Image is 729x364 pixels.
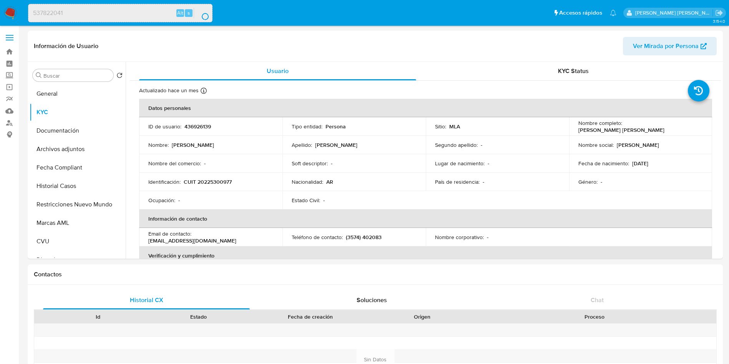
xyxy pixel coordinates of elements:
p: Género : [578,178,598,185]
button: search-icon [194,8,209,18]
button: Marcas AML [30,214,126,232]
button: Restricciones Nuevo Mundo [30,195,126,214]
th: Verificación y cumplimiento [139,246,712,265]
div: Estado [154,313,244,321]
p: MLA [449,123,460,130]
p: Nombre del comercio : [148,160,201,167]
p: Nacionalidad : [292,178,323,185]
p: [PERSON_NAME] [617,141,659,148]
p: Lugar de nacimiento : [435,160,485,167]
p: ID de usuario : [148,123,181,130]
span: Chat [591,296,604,304]
p: - [481,141,482,148]
button: KYC [30,103,126,121]
p: - [204,160,206,167]
h1: Información de Usuario [34,42,98,50]
div: Id [53,313,143,321]
p: sandra.helbardt@mercadolibre.com [635,9,713,17]
p: Segundo apellido : [435,141,478,148]
th: Datos personales [139,99,712,117]
div: Origen [377,313,467,321]
p: Sitio : [435,123,446,130]
button: Volver al orden por defecto [116,72,123,81]
p: Nombre : [148,141,169,148]
p: Tipo entidad : [292,123,322,130]
p: - [331,160,332,167]
button: Fecha Compliant [30,158,126,177]
p: Nombre corporativo : [435,234,484,241]
button: General [30,85,126,103]
div: Fecha de creación [254,313,367,321]
input: Buscar usuario o caso... [28,8,212,18]
button: Documentación [30,121,126,140]
span: Accesos rápidos [559,9,602,17]
p: Nombre social : [578,141,614,148]
th: Información de contacto [139,209,712,228]
span: KYC Status [558,66,589,75]
p: CUIT 20225300977 [184,178,232,185]
p: - [601,178,602,185]
button: CVU [30,232,126,251]
p: 436926139 [184,123,211,130]
p: Apellido : [292,141,312,148]
p: Actualizado hace un mes [139,87,199,94]
input: Buscar [43,72,110,79]
p: [PERSON_NAME] [PERSON_NAME] [578,126,664,133]
p: - [487,234,488,241]
p: Ocupación : [148,197,175,204]
span: Ver Mirada por Persona [633,37,699,55]
p: Soft descriptor : [292,160,328,167]
span: Alt [177,9,183,17]
p: Estado Civil : [292,197,320,204]
button: Direcciones [30,251,126,269]
button: Ver Mirada por Persona [623,37,717,55]
a: Notificaciones [610,10,616,16]
p: - [178,197,180,204]
span: Historial CX [130,296,163,304]
p: - [488,160,489,167]
button: Historial Casos [30,177,126,195]
p: Identificación : [148,178,181,185]
p: Fecha de nacimiento : [578,160,629,167]
p: (3574) 402083 [346,234,382,241]
a: Salir [715,9,723,17]
p: [PERSON_NAME] [172,141,214,148]
p: País de residencia : [435,178,480,185]
span: Soluciones [357,296,387,304]
p: [EMAIL_ADDRESS][DOMAIN_NAME] [148,237,236,244]
span: s [188,9,190,17]
span: Usuario [267,66,289,75]
h1: Contactos [34,271,717,278]
p: Teléfono de contacto : [292,234,343,241]
p: - [483,178,484,185]
p: [PERSON_NAME] [315,141,357,148]
p: Nombre completo : [578,120,622,126]
p: Email de contacto : [148,230,191,237]
p: AR [326,178,333,185]
p: Persona [325,123,346,130]
button: Buscar [36,72,42,78]
div: Proceso [478,313,711,321]
p: - [323,197,325,204]
p: [DATE] [632,160,648,167]
button: Archivos adjuntos [30,140,126,158]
